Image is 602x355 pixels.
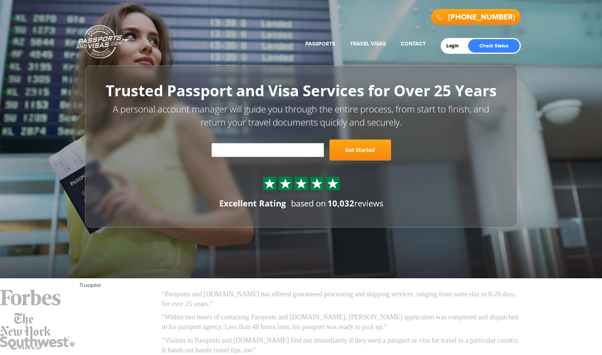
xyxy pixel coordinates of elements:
[79,282,101,288] a: Trustpilot
[162,336,523,355] p: “Visitors to Passports and [DOMAIN_NAME] find out immediately if they need a passport or visa for...
[102,82,500,99] h1: Trusted Passport and Visa Services for Over 25 Years
[311,178,323,189] img: Sprite St
[296,178,307,189] img: Sprite St
[448,13,515,22] a: [PHONE_NUMBER]
[305,41,335,47] a: Passports
[446,43,464,49] a: Login
[291,197,326,209] span: based on
[219,197,286,209] div: Excellent Rating
[350,41,386,47] a: Travel Visas
[329,140,391,161] a: Get Started
[102,103,500,129] p: A personal account manager will guide you through the entire process, from start to finish, and r...
[328,197,383,209] span: reviews
[401,41,426,47] a: Contact
[328,197,354,209] strong: 10,032
[264,178,275,189] img: Sprite St
[468,39,520,53] a: Check Status
[162,313,523,332] p: “Within two hours of contacting Passports and [DOMAIN_NAME], [PERSON_NAME] application was comple...
[162,290,523,309] p: “Passports and [DOMAIN_NAME] has offered guaranteed processing and shipping services, ranging fro...
[327,178,338,189] img: Sprite St
[280,178,291,189] img: Sprite St
[76,25,129,59] a: Passports & [DOMAIN_NAME]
